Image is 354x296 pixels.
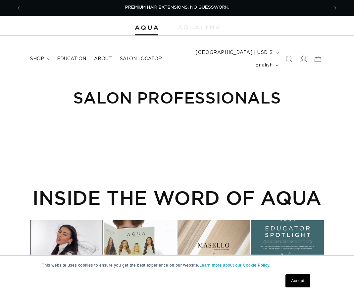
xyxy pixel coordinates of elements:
[120,56,162,62] span: Salon Locator
[125,5,229,10] span: PREMIUM HAIR EXTENSIONS. NO GUESSWORK.
[199,263,271,268] a: Learn more about our Cookie Policy.
[26,52,53,66] summary: shop
[177,220,250,293] div: Instagram post opens in a popup
[30,220,103,293] div: Instagram post opens in a popup
[57,56,86,62] span: Education
[104,220,177,293] div: Instagram post opens in a popup
[42,262,312,268] p: This website uses cookies to ensure you get the best experience on our website.
[281,52,296,66] summary: Search
[255,62,273,69] span: English
[30,87,324,108] h1: Salon Professionals
[251,59,281,71] button: English
[196,49,273,56] span: [GEOGRAPHIC_DATA] | USD $
[328,2,342,14] button: Next announcement
[30,186,324,209] h2: INSIDE THE WORD OF AQUA
[135,25,158,30] img: Aqua Hair Extensions
[53,52,90,66] a: Education
[178,25,220,29] img: aqualyna.com
[12,2,26,14] button: Previous announcement
[251,220,324,293] div: Instagram post opens in a popup
[285,274,310,287] a: Accept
[116,52,166,66] a: Salon Locator
[90,52,116,66] a: About
[94,56,112,62] span: About
[30,56,44,62] span: shop
[192,46,281,59] button: [GEOGRAPHIC_DATA] | USD $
